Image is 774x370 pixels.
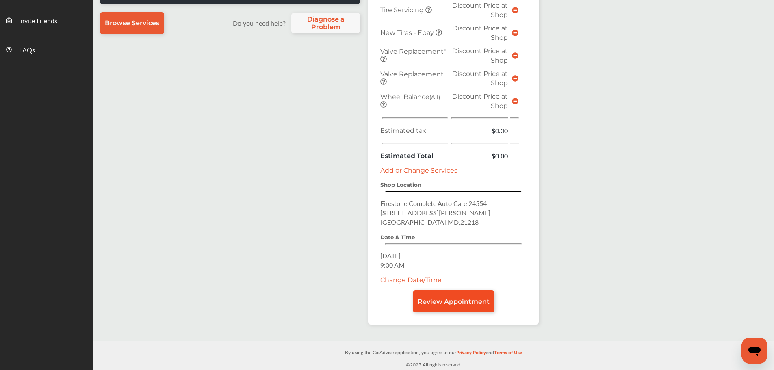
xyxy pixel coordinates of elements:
[378,149,450,162] td: Estimated Total
[452,2,508,19] span: Discount Price at Shop
[295,15,356,31] span: Diagnose a Problem
[429,94,440,100] small: (All)
[741,338,767,364] iframe: Button to launch messaging window
[413,290,494,312] a: Review Appointment
[100,12,164,34] a: Browse Services
[380,167,457,174] a: Add or Change Services
[380,251,401,260] span: [DATE]
[93,341,774,370] div: © 2025 All rights reserved.
[494,348,522,360] a: Terms of Use
[452,93,508,110] span: Discount Price at Shop
[456,348,486,360] a: Privacy Policy
[380,234,415,240] strong: Date & Time
[380,29,436,37] span: New Tires - Ebay
[291,13,360,33] a: Diagnose a Problem
[380,276,442,284] a: Change Date/Time
[380,48,446,55] span: Valve Replacement*
[380,6,425,14] span: Tire Servicing
[452,24,508,41] span: Discount Price at Shop
[380,260,405,270] span: 9:00 AM
[229,18,289,28] label: Do you need help?
[19,16,57,26] span: Invite Friends
[380,182,421,188] strong: Shop Location
[380,93,440,101] span: Wheel Balance
[452,70,508,87] span: Discount Price at Shop
[378,124,450,137] td: Estimated tax
[380,208,490,217] span: [STREET_ADDRESS][PERSON_NAME]
[450,124,510,137] td: $0.00
[380,217,479,227] span: [GEOGRAPHIC_DATA] , MD , 21218
[452,47,508,64] span: Discount Price at Shop
[380,70,444,78] span: Valve Replacement
[450,149,510,162] td: $0.00
[418,298,490,305] span: Review Appointment
[105,19,159,27] span: Browse Services
[380,199,487,208] span: Firestone Complete Auto Care 24554
[19,45,35,56] span: FAQs
[93,348,774,356] p: By using the CarAdvise application, you agree to our and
